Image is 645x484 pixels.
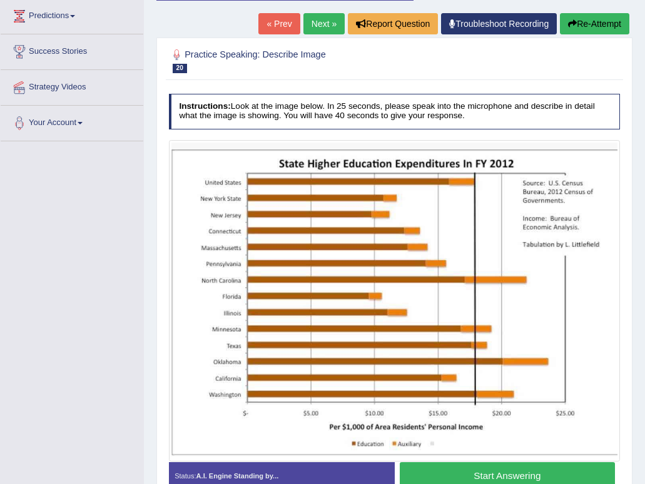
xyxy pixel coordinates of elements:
a: Strategy Videos [1,70,143,101]
span: 20 [173,64,187,73]
button: Re-Attempt [560,13,629,34]
button: Report Question [348,13,438,34]
a: Next » [303,13,345,34]
a: Success Stories [1,34,143,66]
a: Your Account [1,106,143,137]
h2: Practice Speaking: Describe Image [169,47,449,73]
strong: A.I. Engine Standing by... [196,472,279,480]
a: « Prev [258,13,300,34]
a: Troubleshoot Recording [441,13,557,34]
h4: Look at the image below. In 25 seconds, please speak into the microphone and describe in detail w... [169,94,621,129]
b: Instructions: [179,101,230,111]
